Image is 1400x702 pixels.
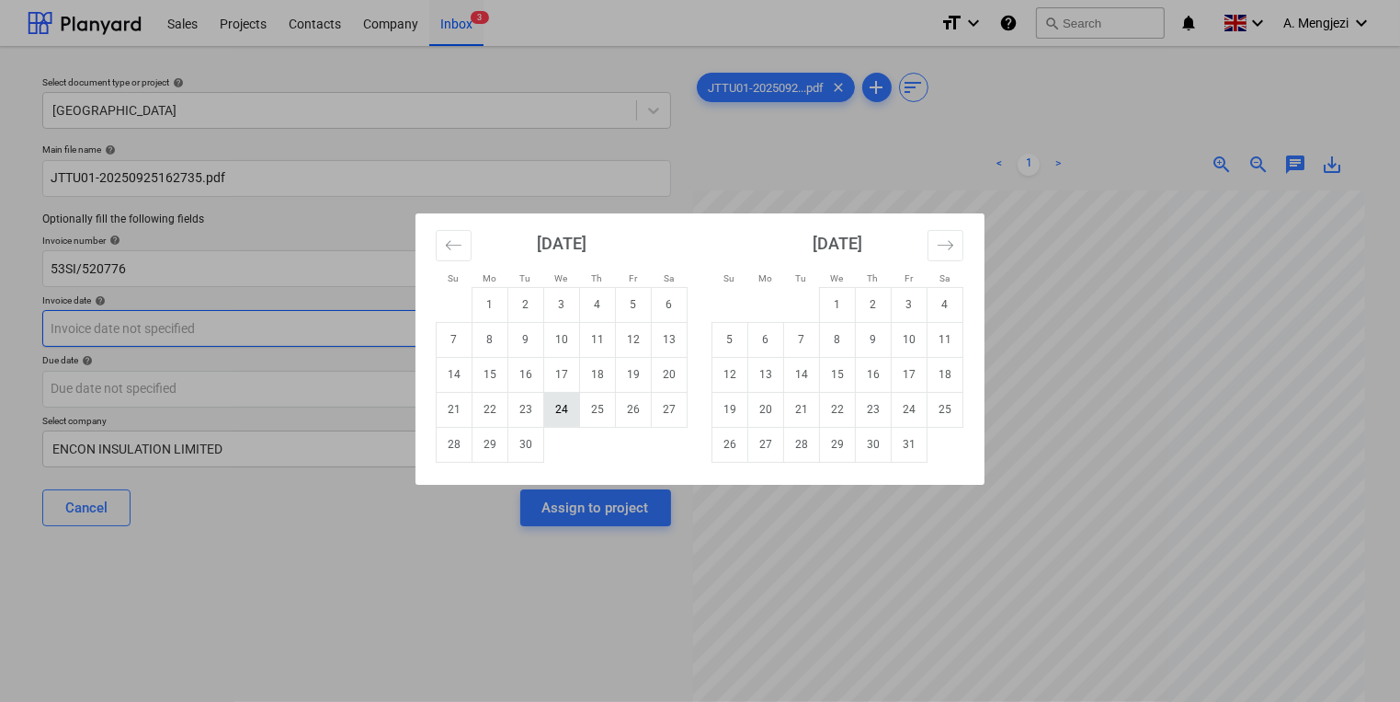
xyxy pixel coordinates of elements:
td: Friday, October 10, 2025 [892,322,928,357]
td: Tuesday, October 14, 2025 [784,357,820,392]
td: Tuesday, October 28, 2025 [784,427,820,462]
td: Wednesday, October 8, 2025 [820,322,856,357]
div: Calendar [415,213,985,485]
td: Wednesday, September 17, 2025 [544,357,580,392]
strong: [DATE] [813,234,862,253]
td: Friday, September 26, 2025 [616,392,652,427]
td: Wednesday, October 22, 2025 [820,392,856,427]
td: Wednesday, October 29, 2025 [820,427,856,462]
td: Tuesday, September 9, 2025 [508,322,544,357]
td: Monday, October 20, 2025 [748,392,784,427]
td: Wednesday, September 24, 2025 [544,392,580,427]
small: We [831,273,844,283]
small: Th [592,273,603,283]
td: Thursday, September 11, 2025 [580,322,616,357]
td: Friday, October 3, 2025 [892,287,928,322]
td: Thursday, October 9, 2025 [856,322,892,357]
td: Friday, September 19, 2025 [616,357,652,392]
td: Monday, October 13, 2025 [748,357,784,392]
button: Move backward to switch to the previous month. [436,230,472,261]
td: Tuesday, September 16, 2025 [508,357,544,392]
td: Monday, September 1, 2025 [472,287,508,322]
td: Monday, October 27, 2025 [748,427,784,462]
td: Sunday, October 26, 2025 [712,427,748,462]
td: Thursday, October 16, 2025 [856,357,892,392]
td: Tuesday, September 30, 2025 [508,427,544,462]
td: Saturday, September 27, 2025 [652,392,688,427]
td: Wednesday, September 10, 2025 [544,322,580,357]
small: We [555,273,568,283]
td: Saturday, October 4, 2025 [928,287,963,322]
small: Mo [758,273,772,283]
strong: [DATE] [537,234,586,253]
small: Th [868,273,879,283]
td: Sunday, September 28, 2025 [437,427,472,462]
small: Fr [629,273,637,283]
td: Thursday, September 18, 2025 [580,357,616,392]
small: Mo [483,273,496,283]
iframe: Chat Widget [1308,614,1400,702]
td: Friday, September 12, 2025 [616,322,652,357]
td: Saturday, September 20, 2025 [652,357,688,392]
td: Sunday, September 14, 2025 [437,357,472,392]
td: Friday, October 17, 2025 [892,357,928,392]
td: Monday, September 29, 2025 [472,427,508,462]
td: Tuesday, September 23, 2025 [508,392,544,427]
td: Monday, September 22, 2025 [472,392,508,427]
td: Thursday, October 30, 2025 [856,427,892,462]
td: Sunday, October 19, 2025 [712,392,748,427]
td: Wednesday, October 1, 2025 [820,287,856,322]
td: Saturday, October 18, 2025 [928,357,963,392]
small: Su [449,273,460,283]
small: Tu [520,273,531,283]
td: Sunday, September 21, 2025 [437,392,472,427]
small: Sa [664,273,674,283]
td: Tuesday, October 21, 2025 [784,392,820,427]
td: Thursday, October 23, 2025 [856,392,892,427]
td: Monday, September 15, 2025 [472,357,508,392]
td: Thursday, September 4, 2025 [580,287,616,322]
td: Sunday, October 12, 2025 [712,357,748,392]
td: Sunday, October 5, 2025 [712,322,748,357]
small: Fr [905,273,913,283]
small: Tu [796,273,807,283]
td: Sunday, September 7, 2025 [437,322,472,357]
td: Monday, October 6, 2025 [748,322,784,357]
td: Wednesday, October 15, 2025 [820,357,856,392]
small: Sa [939,273,950,283]
td: Friday, October 24, 2025 [892,392,928,427]
td: Tuesday, September 2, 2025 [508,287,544,322]
small: Su [724,273,735,283]
td: Thursday, October 2, 2025 [856,287,892,322]
td: Saturday, October 25, 2025 [928,392,963,427]
td: Friday, September 5, 2025 [616,287,652,322]
td: Monday, September 8, 2025 [472,322,508,357]
td: Wednesday, September 3, 2025 [544,287,580,322]
td: Thursday, September 25, 2025 [580,392,616,427]
button: Move forward to switch to the next month. [928,230,963,261]
td: Saturday, September 6, 2025 [652,287,688,322]
td: Saturday, September 13, 2025 [652,322,688,357]
td: Friday, October 31, 2025 [892,427,928,462]
td: Saturday, October 11, 2025 [928,322,963,357]
td: Tuesday, October 7, 2025 [784,322,820,357]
